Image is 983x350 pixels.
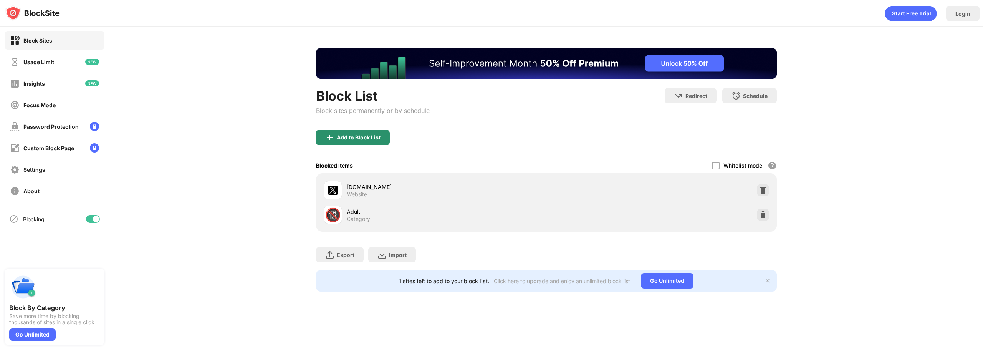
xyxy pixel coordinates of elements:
div: Redirect [685,93,707,99]
div: Website [347,191,367,198]
div: Click here to upgrade and enjoy an unlimited block list. [494,278,632,284]
div: Schedule [743,93,768,99]
div: 1 sites left to add to your block list. [399,278,489,284]
div: Settings [23,166,45,173]
img: lock-menu.svg [90,143,99,153]
div: Go Unlimited [641,273,693,289]
img: favicons [328,186,338,195]
img: blocking-icon.svg [9,214,18,224]
img: password-protection-off.svg [10,122,20,131]
div: Insights [23,80,45,87]
iframe: Banner [316,48,777,79]
div: Export [337,252,354,258]
div: Save more time by blocking thousands of sites in a single click [9,313,100,325]
div: Blocking [23,216,45,222]
img: time-usage-off.svg [10,57,20,67]
img: push-categories.svg [9,273,37,301]
img: new-icon.svg [85,80,99,86]
img: new-icon.svg [85,59,99,65]
div: Whitelist mode [723,162,762,169]
img: focus-off.svg [10,100,20,110]
div: [DOMAIN_NAME] [347,183,546,191]
div: Go Unlimited [9,328,56,341]
img: lock-menu.svg [90,122,99,131]
div: Adult [347,207,546,216]
div: Category [347,216,370,222]
div: Block List [316,88,430,104]
img: customize-block-page-off.svg [10,143,20,153]
div: Login [955,10,970,17]
div: Custom Block Page [23,145,74,151]
img: insights-off.svg [10,79,20,88]
div: Password Protection [23,123,79,130]
div: Block sites permanently or by schedule [316,107,430,114]
img: x-button.svg [765,278,771,284]
div: Add to Block List [337,134,381,141]
div: 🔞 [325,207,341,223]
img: about-off.svg [10,186,20,196]
div: Block Sites [23,37,52,44]
div: Block By Category [9,304,100,312]
div: Import [389,252,407,258]
div: Focus Mode [23,102,56,108]
div: animation [885,6,937,21]
img: settings-off.svg [10,165,20,174]
div: About [23,188,40,194]
div: Blocked Items [316,162,353,169]
img: logo-blocksite.svg [5,5,60,21]
img: block-on.svg [10,36,20,45]
div: Usage Limit [23,59,54,65]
